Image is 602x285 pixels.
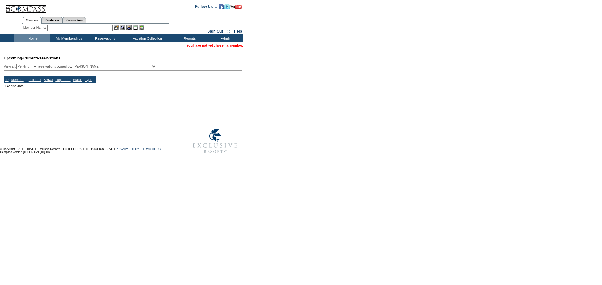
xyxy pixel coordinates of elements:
[126,25,132,30] img: Impersonate
[116,147,139,150] a: PRIVACY POLICY
[187,43,243,47] span: You have not yet chosen a member.
[4,56,37,60] span: Upcoming/Current
[187,125,243,157] img: Exclusive Resorts
[230,6,242,10] a: Subscribe to our YouTube Channel
[50,34,86,42] td: My Memberships
[4,64,159,69] div: View all: reservations owned by:
[120,25,125,30] img: View
[227,29,230,33] span: ::
[14,34,50,42] td: Home
[207,29,223,33] a: Sign Out
[23,17,42,24] a: Members
[73,78,82,82] a: Status
[195,4,217,11] td: Follow Us ::
[122,34,171,42] td: Vacation Collection
[23,25,47,30] div: Member Name:
[55,78,70,82] a: Departure
[219,4,224,9] img: Become our fan on Facebook
[219,6,224,10] a: Become our fan on Facebook
[141,147,163,150] a: TERMS OF USE
[62,17,86,23] a: Reservations
[234,29,242,33] a: Help
[133,25,138,30] img: Reservations
[44,78,53,82] a: Arrival
[224,6,230,10] a: Follow us on Twitter
[4,83,96,89] td: Loading data...
[4,56,61,60] span: Reservations
[224,4,230,9] img: Follow us on Twitter
[11,78,24,82] a: Member
[207,34,243,42] td: Admin
[85,78,92,82] a: Type
[230,5,242,9] img: Subscribe to our YouTube Channel
[41,17,62,23] a: Residences
[139,25,144,30] img: b_calculator.gif
[29,78,41,82] a: Property
[86,34,122,42] td: Reservations
[5,78,9,82] a: ID
[114,25,119,30] img: b_edit.gif
[171,34,207,42] td: Reports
